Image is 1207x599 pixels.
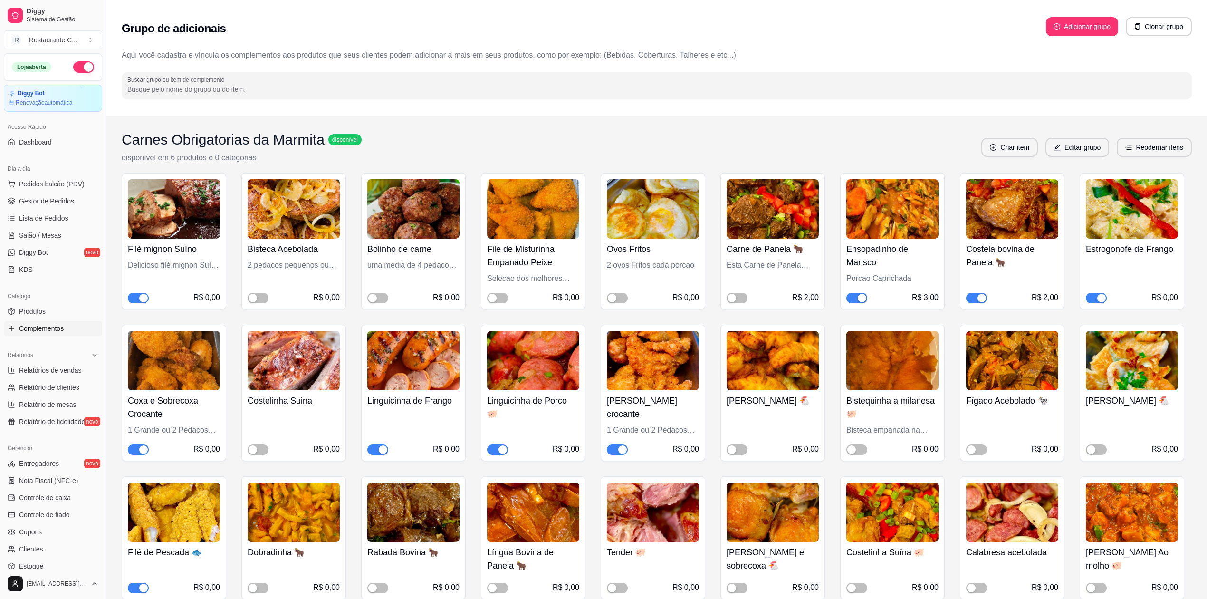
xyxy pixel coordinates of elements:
h4: Ensopadinho de Marisco [846,242,939,269]
button: Alterar Status [73,61,94,73]
h2: Grupo de adicionais [122,21,226,36]
img: product-image [367,179,460,239]
span: Relatório de fidelidade [19,417,85,426]
div: R$ 2,00 [1032,292,1058,303]
img: product-image [367,331,460,390]
a: Relatórios de vendas [4,363,102,378]
a: Controle de caixa [4,490,102,505]
h4: Filé de Pescada 🐟 [128,546,220,559]
h4: Costelinha Suína 🐖 [846,546,939,559]
p: disponível em 6 produtos e 0 categorias [122,152,362,164]
article: Diggy Bot [18,90,45,97]
a: Dashboard [4,135,102,150]
h4: [PERSON_NAME] 🐔 [1086,394,1178,407]
a: DiggySistema de Gestão [4,4,102,27]
div: Bisteca empanada na Panko [846,425,939,436]
div: R$ 0,00 [1032,444,1058,455]
div: R$ 0,00 [193,582,220,593]
img: product-image [248,483,340,542]
h4: Ovos Fritos [607,242,699,256]
h4: [PERSON_NAME] e sobrecoxa 🐔 [727,546,819,572]
a: Gestor de Pedidos [4,193,102,209]
span: Entregadores [19,459,59,468]
h3: Carnes Obrigatorias da Marmita [122,131,325,148]
span: Nota Fiscal (NFC-e) [19,476,78,485]
a: Diggy BotRenovaçãoautomática [4,85,102,112]
div: Delicioso filé mignon Suíno média de um pedaço grande ou dois menores [128,260,220,271]
h4: Filé mignon Suíno [128,242,220,256]
img: product-image [487,331,579,390]
div: R$ 0,00 [553,582,579,593]
article: Renovação automática [16,99,72,106]
input: Buscar grupo ou item de complemento [127,85,1186,94]
div: Catálogo [4,289,102,304]
span: Relatório de clientes [19,383,79,392]
img: product-image [1086,483,1178,542]
div: 1 Grande ou 2 Pedacos pequenos empanado na farinha Panko [128,425,220,436]
img: product-image [727,179,819,239]
button: Pedidos balcão (PDV) [4,176,102,192]
img: product-image [248,179,340,239]
img: product-image [846,483,939,542]
span: R [12,35,21,45]
div: R$ 3,00 [912,292,939,303]
span: Salão / Mesas [19,231,61,240]
h4: [PERSON_NAME] Ao molho 🐖 [1086,546,1178,572]
span: edit [1054,144,1061,151]
a: Relatório de fidelidadenovo [4,414,102,429]
span: Controle de fiado [19,510,70,520]
h4: Carne de Panela 🐂 [727,242,819,256]
a: Produtos [4,304,102,319]
span: plus-circle [990,144,996,151]
div: R$ 0,00 [1151,292,1178,303]
div: Selecao dos melhores peixes Empanado sem espinha melhor que o file de pescada [487,273,579,284]
a: Salão / Mesas [4,228,102,243]
div: R$ 0,00 [792,444,819,455]
button: plus-circleCriar item [981,138,1038,157]
img: product-image [128,483,220,542]
img: product-image [607,483,699,542]
h4: Língua Bovina de Panela 🐂 [487,546,579,572]
span: KDS [19,265,33,274]
span: Relatório de mesas [19,400,77,409]
span: Controle de caixa [19,493,71,502]
h4: Calabresa acebolada [966,546,1058,559]
a: KDS [4,262,102,277]
div: R$ 0,00 [792,582,819,593]
a: Entregadoresnovo [4,456,102,471]
a: Diggy Botnovo [4,245,102,260]
h4: Bistequinha a milanesa 🐖 [846,394,939,421]
h4: File de Misturinha Empanado Peixe [487,242,579,269]
button: Select a team [4,30,102,49]
label: Buscar grupo ou item de complemento [127,76,228,84]
span: [EMAIL_ADDRESS][DOMAIN_NAME] [27,580,87,588]
button: plus-circleAdicionar grupo [1046,17,1118,36]
a: Cupons [4,524,102,540]
a: Complementos [4,321,102,336]
div: R$ 0,00 [1151,582,1178,593]
div: Acesso Rápido [4,119,102,135]
img: product-image [1086,331,1178,390]
div: Porcao Caprichada [846,273,939,284]
img: product-image [846,331,939,390]
h4: Costela bovina de Panela 🐂 [966,242,1058,269]
div: R$ 0,00 [313,444,340,455]
a: Clientes [4,541,102,557]
div: R$ 0,00 [672,444,699,455]
span: Dashboard [19,137,52,147]
h4: Coxa e Sobrecoxa Crocante [128,394,220,421]
span: ordered-list [1125,144,1132,151]
h4: Bolinho de carne [367,242,460,256]
img: product-image [607,179,699,239]
button: [EMAIL_ADDRESS][DOMAIN_NAME] [4,572,102,595]
a: Relatório de clientes [4,380,102,395]
span: copy [1134,23,1141,30]
div: R$ 2,00 [792,292,819,303]
div: 2 ovos Fritos cada porcao [607,260,699,271]
button: copyClonar grupo [1126,17,1192,36]
div: R$ 0,00 [313,582,340,593]
img: product-image [367,483,460,542]
div: R$ 0,00 [433,582,460,593]
span: Gestor de Pedidos [19,196,74,206]
div: R$ 0,00 [193,444,220,455]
